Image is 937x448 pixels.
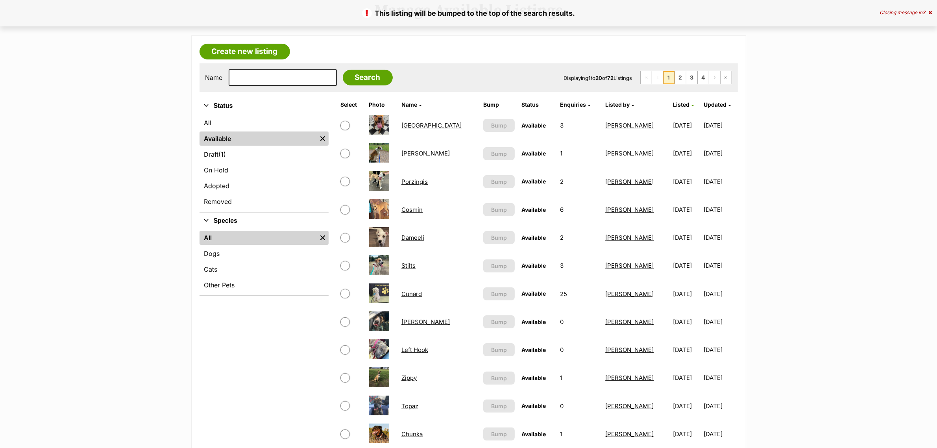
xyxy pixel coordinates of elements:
[704,392,737,420] td: [DATE]
[483,203,514,216] button: Bump
[605,346,654,354] a: [PERSON_NAME]
[317,131,329,146] a: Remove filter
[675,71,686,84] a: Page 2
[670,420,703,448] td: [DATE]
[670,364,703,391] td: [DATE]
[557,252,602,279] td: 3
[317,231,329,245] a: Remove filter
[343,70,393,85] input: Search
[605,234,654,241] a: [PERSON_NAME]
[483,428,514,441] button: Bump
[491,430,507,438] span: Bump
[483,400,514,413] button: Bump
[589,75,591,81] strong: 1
[704,196,737,223] td: [DATE]
[200,116,329,130] a: All
[205,74,223,81] label: Name
[605,430,654,438] a: [PERSON_NAME]
[200,114,329,212] div: Status
[557,392,602,420] td: 0
[605,318,654,326] a: [PERSON_NAME]
[200,229,329,295] div: Species
[557,168,602,195] td: 2
[605,262,654,269] a: [PERSON_NAME]
[709,71,720,84] a: Next page
[401,178,428,185] a: Porzingis
[200,278,329,292] a: Other Pets
[605,122,654,129] a: [PERSON_NAME]
[200,131,317,146] a: Available
[704,420,737,448] td: [DATE]
[219,150,226,159] span: (1)
[491,178,507,186] span: Bump
[401,101,417,108] span: Name
[483,175,514,188] button: Bump
[704,364,737,391] td: [DATE]
[401,101,421,108] a: Name
[560,101,586,108] span: translation missing: en.admin.listings.index.attributes.enquiries
[704,168,737,195] td: [DATE]
[369,115,389,135] img: Verona
[522,234,546,241] span: Available
[557,196,602,223] td: 6
[491,150,507,158] span: Bump
[491,262,507,270] span: Bump
[401,290,422,298] a: Cunard
[557,280,602,307] td: 25
[557,224,602,251] td: 2
[491,233,507,242] span: Bump
[483,315,514,328] button: Bump
[670,252,703,279] td: [DATE]
[698,71,709,84] a: Page 4
[605,150,654,157] a: [PERSON_NAME]
[557,308,602,335] td: 0
[922,9,925,15] span: 3
[564,75,632,81] span: Displaying to of Listings
[670,112,703,139] td: [DATE]
[704,140,737,167] td: [DATE]
[200,246,329,261] a: Dogs
[608,75,614,81] strong: 72
[401,234,424,241] a: Dameeli
[491,346,507,354] span: Bump
[557,336,602,363] td: 0
[704,252,737,279] td: [DATE]
[557,112,602,139] td: 3
[522,150,546,157] span: Available
[522,206,546,213] span: Available
[8,8,929,19] p: This listing will be bumped to the top of the search results.
[483,343,514,356] button: Bump
[337,98,365,111] th: Select
[663,71,675,84] span: Page 1
[641,71,652,84] span: First page
[401,318,450,326] a: [PERSON_NAME]
[200,147,329,161] a: Draft
[519,98,556,111] th: Status
[670,336,703,363] td: [DATE]
[522,318,546,325] span: Available
[721,71,732,84] a: Last page
[557,140,602,167] td: 1
[880,10,932,15] div: Closing message in
[522,178,546,185] span: Available
[560,101,590,108] a: Enquiries
[491,290,507,298] span: Bump
[704,308,737,335] td: [DATE]
[200,216,329,226] button: Species
[483,287,514,300] button: Bump
[401,206,423,213] a: Cosmin
[704,280,737,307] td: [DATE]
[670,308,703,335] td: [DATE]
[522,290,546,297] span: Available
[704,101,726,108] span: Updated
[401,346,428,354] a: Left Hook
[704,336,737,363] td: [DATE]
[605,101,634,108] a: Listed by
[670,168,703,195] td: [DATE]
[605,101,630,108] span: Listed by
[670,140,703,167] td: [DATE]
[522,122,546,129] span: Available
[522,402,546,409] span: Available
[640,71,732,84] nav: Pagination
[401,374,417,381] a: Zippy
